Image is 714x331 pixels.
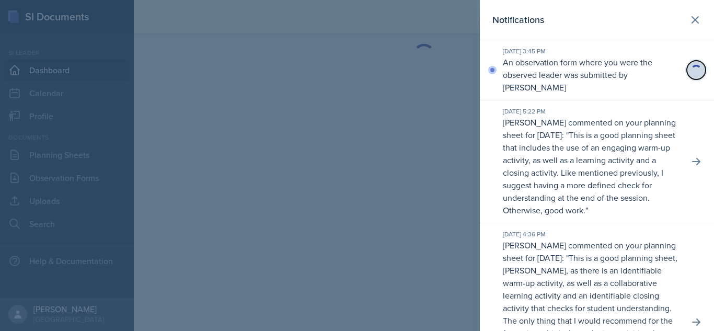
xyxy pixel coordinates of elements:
[503,107,681,116] div: [DATE] 5:22 PM
[492,13,544,27] h2: Notifications
[503,116,681,216] p: [PERSON_NAME] commented on your planning sheet for [DATE]: " "
[503,129,675,216] p: This is a good planning sheet that includes the use of an engaging warm-up activity, as well as a...
[503,47,681,56] div: [DATE] 3:45 PM
[503,230,681,239] div: [DATE] 4:36 PM
[503,56,681,94] p: An observation form where you were the observed leader was submitted by [PERSON_NAME]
